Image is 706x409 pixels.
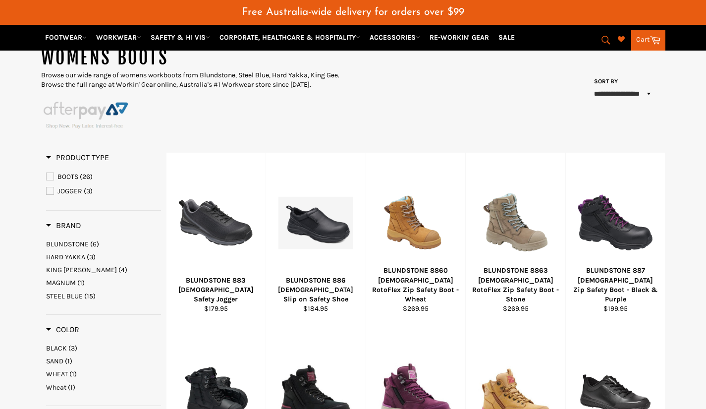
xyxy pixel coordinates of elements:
[166,153,266,324] a: Workin Gear BLUNDSTONE 883 Ladies Safety Jogger BLUNDSTONE 883 [DEMOGRAPHIC_DATA] Safety Jogger $...
[46,186,161,197] a: JOGGER
[172,276,260,304] div: BLUNDSTONE 883 [DEMOGRAPHIC_DATA] Safety Jogger
[46,153,109,163] h3: Product Type
[87,253,96,261] span: (3)
[46,266,117,274] span: KING [PERSON_NAME]
[46,325,79,334] span: Color
[572,304,659,313] div: $199.95
[46,370,68,378] span: WHEAT
[46,239,161,249] a: BLUNDSTONE
[366,153,466,324] a: BLUNDSTONE 8860 Ladies RotoFlex Zip Safety Boot - Wheat - Workin' Gear BLUNDSTONE 8860 [DEMOGRAPH...
[266,153,366,324] a: BLUNDSTONE 886 Ladies Slip on Safety Shoe - Workin' Gear BLUNDSTONE 886 [DEMOGRAPHIC_DATA] Slip o...
[179,186,254,261] img: Workin Gear BLUNDSTONE 883 Ladies Safety Jogger
[46,292,83,300] span: STEEL BLUE
[57,187,82,195] span: JOGGER
[46,369,161,379] a: WHEAT
[80,173,93,181] span: (26)
[46,252,161,262] a: HARD YAKKA
[46,383,161,392] a: Wheat
[46,344,67,352] span: BLACK
[46,356,161,366] a: SAND
[46,278,161,288] a: MAGNUM
[494,29,519,46] a: SALE
[41,29,91,46] a: FOOTWEAR
[46,279,76,287] span: MAGNUM
[147,29,214,46] a: SAFETY & HI VIS
[84,187,93,195] span: (3)
[68,383,75,392] span: (1)
[41,70,353,90] p: Browse our wide range of womens workboots from Blundstone, Steel Blue, Hard Yakka, King Gee. Brow...
[272,276,360,304] div: BLUNDSTONE 886 [DEMOGRAPHIC_DATA] Slip on Safety Shoe
[572,266,659,304] div: BLUNDSTONE 887 [DEMOGRAPHIC_DATA] Zip Safety Boot - Black & Purple
[478,186,553,260] img: BLUNDSTONE 8863 Ladies RotoFlex Zip Safety Boot - Stone - Workin' Gear
[578,186,653,261] img: BLUNDSTONE 887 Ladies Zip Safety Boot - Black & Purple
[372,266,459,304] div: BLUNDSTONE 8860 [DEMOGRAPHIC_DATA] RotoFlex Zip Safety Boot - Wheat
[92,29,145,46] a: WORKWEAR
[46,325,79,335] h3: Color
[46,240,89,248] span: BLUNDSTONE
[278,197,353,249] img: BLUNDSTONE 886 Ladies Slip on Safety Shoe - Workin' Gear
[46,221,81,231] h3: Brand
[379,186,453,261] img: BLUNDSTONE 8860 Ladies RotoFlex Zip Safety Boot - Wheat - Workin' Gear
[77,279,85,287] span: (1)
[68,344,77,352] span: (3)
[84,292,96,300] span: (15)
[46,357,63,365] span: SAND
[46,221,81,230] span: Brand
[118,266,127,274] span: (4)
[46,172,161,182] a: BOOTS
[242,7,464,17] span: Free Australia-wide delivery for orders over $99
[426,29,493,46] a: RE-WORKIN' GEAR
[69,370,77,378] span: (1)
[465,153,565,324] a: BLUNDSTONE 8863 Ladies RotoFlex Zip Safety Boot - Stone - Workin' Gear BLUNDSTONE 8863 [DEMOGRAPH...
[565,153,665,324] a: BLUNDSTONE 887 Ladies Zip Safety Boot - Black & Purple BLUNDSTONE 887 [DEMOGRAPHIC_DATA] Zip Safe...
[272,304,360,313] div: $184.95
[41,46,353,70] h1: WOMENS BOOTS
[46,292,161,301] a: STEEL BLUE
[57,173,78,181] span: BOOTS
[366,29,424,46] a: ACCESSORIES
[472,304,559,313] div: $269.95
[46,265,161,275] a: KING GEE
[216,29,364,46] a: CORPORATE, HEALTHCARE & HOSPITALITY
[46,383,66,392] span: Wheat
[46,153,109,162] span: Product Type
[372,304,459,313] div: $269.95
[65,357,72,365] span: (1)
[631,30,665,51] a: Cart
[46,253,85,261] span: HARD YAKKA
[591,77,618,86] label: Sort by
[90,240,99,248] span: (6)
[472,266,559,304] div: BLUNDSTONE 8863 [DEMOGRAPHIC_DATA] RotoFlex Zip Safety Boot - Stone
[172,304,260,313] div: $179.95
[46,344,161,353] a: BLACK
